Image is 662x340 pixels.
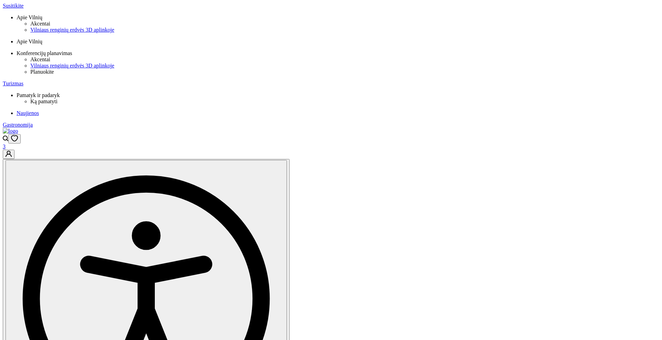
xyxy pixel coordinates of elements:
a: Vilniaus renginių erdvės 3D aplinkoje [30,63,659,69]
span: Planuokite [30,69,54,75]
span: Vilniaus renginių erdvės 3D aplinkoje [30,63,114,68]
button: Go to customer profile [3,150,14,159]
a: Naujienos [17,110,659,116]
nav: Primary navigation [3,3,659,128]
span: Akcentai [30,56,50,62]
div: 3 [3,144,659,150]
span: Apie Vilnių [17,14,42,20]
span: Gastronomija [3,122,33,128]
span: Konferencijų planavimas [17,50,72,56]
span: Turizmas [3,81,23,86]
a: Vilniaus renginių erdvės 3D aplinkoje [30,27,659,33]
a: Go to customer profile [3,152,14,158]
span: Vilniaus renginių erdvės 3D aplinkoje [30,27,114,33]
a: Susitikite [3,3,659,9]
span: Akcentai [30,21,50,26]
span: Pamatyk ir padaryk [17,92,60,98]
a: Gastronomija [3,122,659,128]
a: Turizmas [3,81,659,87]
span: Naujienos [17,110,39,116]
span: Susitikite [3,3,23,9]
img: logo [3,128,18,134]
button: Open wishlist [8,134,21,144]
span: Ką pamatyti [30,98,58,104]
span: Apie Vilnių [17,39,42,44]
a: Open search modal [3,137,8,142]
